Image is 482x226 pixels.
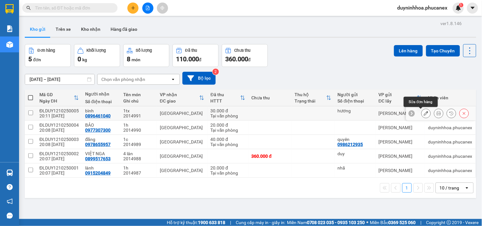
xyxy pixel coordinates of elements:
div: [PERSON_NAME] [379,139,422,144]
div: [GEOGRAPHIC_DATA] [160,111,204,116]
div: Thu hộ [295,92,326,97]
button: Khối lượng0kg [74,44,120,67]
div: Tên món [123,92,153,97]
button: caret-down [467,3,478,14]
div: 0896461040 [85,113,111,118]
div: Chưa thu [252,95,289,100]
div: VP nhận [160,92,199,97]
div: Đã thu [211,92,240,97]
img: solution-icon [6,25,13,32]
div: Khối lượng [87,48,106,53]
button: Kho nhận [76,22,105,37]
svg: open [171,77,176,82]
strong: 0708 023 035 - 0935 103 250 [307,220,365,225]
div: Sửa đơn hàng [421,109,431,118]
span: 0 [78,55,81,63]
span: 1 [460,3,462,7]
button: 1 [402,183,412,193]
div: ĐLDUY1210250001 [39,165,79,170]
img: warehouse-icon [6,169,13,176]
div: bình [85,108,117,113]
div: Sửa đơn hàng [404,97,438,107]
div: ĐC lấy [379,98,417,103]
div: đăng [85,137,117,142]
button: file-add [142,3,153,14]
div: 40.000 đ [211,137,245,142]
button: Chưa thu360.000đ [222,44,268,67]
span: Cung cấp máy in - giấy in: [236,219,285,226]
button: Lên hàng [394,45,423,56]
div: Số lượng [136,48,152,53]
div: [GEOGRAPHIC_DATA] [160,168,204,173]
div: 2014990 [123,128,153,133]
div: nhã [338,165,372,170]
div: [PERSON_NAME] [379,125,422,130]
div: Chọn văn phòng nhận [101,76,145,83]
strong: 1900 633 818 [198,220,225,225]
span: 360.000 [225,55,248,63]
div: Ghi chú [123,98,153,103]
div: 0978655957 [85,142,111,147]
div: Người gửi [338,92,372,97]
div: 20:08 [DATE] [39,142,79,147]
div: [PERSON_NAME] [379,168,422,173]
div: duyninhhoa.phucanex [428,154,472,159]
span: 110.000 [176,55,199,63]
button: aim [157,3,168,14]
div: VIỆT NGA [85,151,117,156]
button: Trên xe [51,22,76,37]
div: 20.000 đ [211,165,245,170]
div: 10 / trang [440,185,459,191]
div: Đơn hàng [37,48,55,53]
div: 2014991 [123,113,153,118]
span: caret-down [470,5,476,11]
button: Đơn hàng5đơn [25,44,71,67]
div: duyninhhoa.phucanex [428,139,472,144]
span: duyninhhoa.phucanex [392,4,453,12]
span: | [421,219,422,226]
div: [GEOGRAPHIC_DATA] [160,154,204,159]
span: ⚪️ [367,221,369,224]
span: đ [248,57,251,62]
div: 0899517653 [85,156,111,161]
div: Tại văn phòng [211,113,245,118]
div: Tại văn phòng [211,170,245,176]
button: plus [127,3,139,14]
img: icon-new-feature [456,5,461,11]
span: Miền Bắc [370,219,416,226]
div: ĐLDUY1210250003 [39,137,79,142]
div: [PERSON_NAME] [379,154,422,159]
div: 1tx [123,108,153,113]
th: Toggle SortBy [157,90,207,106]
div: ĐLDUY1210250002 [39,151,79,156]
input: Select a date range. [25,74,94,84]
div: ver 1.8.146 [441,20,462,27]
sup: 1 [459,3,464,7]
div: 20:11 [DATE] [39,113,79,118]
span: message [7,213,13,219]
div: duy [338,151,372,156]
div: 20:07 [DATE] [39,170,79,176]
th: Toggle SortBy [291,90,335,106]
div: HTTT [211,98,240,103]
span: search [26,6,31,10]
th: Toggle SortBy [36,90,82,106]
div: Người nhận [85,91,117,96]
span: đơn [33,57,41,62]
div: 30.000 đ [211,108,245,113]
div: 20:08 [DATE] [39,128,79,133]
div: [GEOGRAPHIC_DATA] [160,139,204,144]
div: 0915204849 [85,170,111,176]
div: ĐC giao [160,98,199,103]
span: Miền Nam [287,219,365,226]
button: Số lượng8món [123,44,169,67]
div: quyên [338,137,372,142]
div: Đã thu [185,48,197,53]
div: 1h [123,123,153,128]
div: 2014987 [123,170,153,176]
th: Toggle SortBy [376,90,425,106]
div: Trạng thái [295,98,326,103]
img: warehouse-icon [6,41,13,48]
div: lành [85,165,117,170]
div: duyninhhoa.phucanex [428,125,472,130]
